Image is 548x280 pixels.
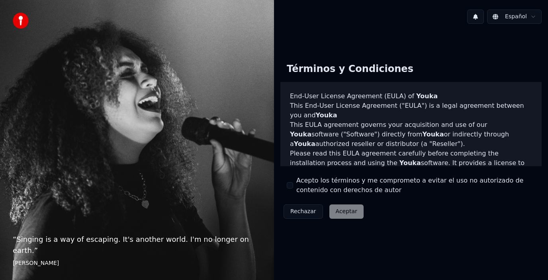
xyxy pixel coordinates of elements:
span: Youka [416,92,438,100]
p: Please read this EULA agreement carefully before completing the installation process and using th... [290,149,532,187]
div: Términos y Condiciones [280,56,420,82]
span: Youka [423,130,444,138]
p: This EULA agreement governs your acquisition and use of our software ("Software") directly from o... [290,120,532,149]
p: This End-User License Agreement ("EULA") is a legal agreement between you and [290,101,532,120]
span: Youka [316,111,337,119]
h3: End-User License Agreement (EULA) of [290,91,532,101]
label: Acepto los términos y me comprometo a evitar el uso no autorizado de contenido con derechos de autor [296,176,535,195]
span: Youka [399,159,421,167]
p: “ Singing is a way of escaping. It's another world. I'm no longer on earth. ” [13,234,261,256]
span: Youka [294,140,315,148]
footer: [PERSON_NAME] [13,259,261,267]
img: youka [13,13,29,29]
span: Youka [290,130,311,138]
button: Rechazar [284,204,323,219]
